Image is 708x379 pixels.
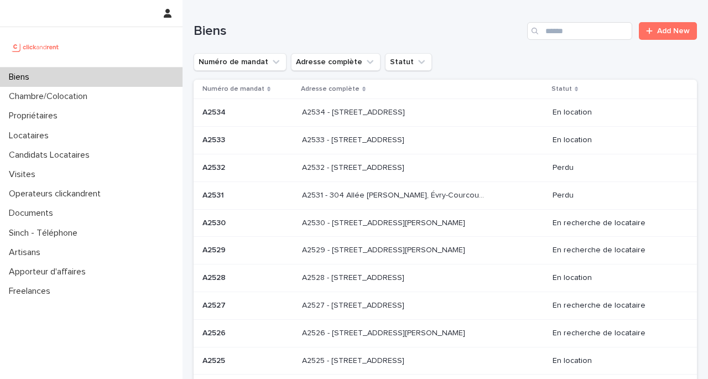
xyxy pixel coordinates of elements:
a: Add New [639,22,697,40]
p: A2527 [202,299,228,310]
p: Statut [551,83,572,95]
p: A2529 [202,243,228,255]
p: En location [553,136,679,145]
p: En recherche de locataire [553,301,679,310]
p: En location [553,108,679,117]
p: A2525 - [STREET_ADDRESS] [302,354,407,366]
tr: A2531A2531 A2531 - 304 Allée [PERSON_NAME], Évry-Courcouronnes 91000A2531 - 304 Allée [PERSON_NAM... [194,181,697,209]
p: Sinch - Téléphone [4,228,86,238]
h1: Biens [194,23,523,39]
tr: A2525A2525 A2525 - [STREET_ADDRESS]A2525 - [STREET_ADDRESS] En location [194,347,697,375]
span: Add New [657,27,690,35]
p: A2532 [202,161,227,173]
p: Biens [4,72,38,82]
tr: A2528A2528 A2528 - [STREET_ADDRESS]A2528 - [STREET_ADDRESS] En location [194,264,697,292]
button: Adresse complète [291,53,381,71]
p: A2529 - 14 rue Honoré de Balzac, Garges-lès-Gonesse 95140 [302,243,467,255]
p: Visites [4,169,44,180]
p: A2533 [202,133,227,145]
p: Propriétaires [4,111,66,121]
tr: A2534A2534 A2534 - [STREET_ADDRESS]A2534 - [STREET_ADDRESS] En location [194,99,697,127]
p: A2530 - [STREET_ADDRESS][PERSON_NAME] [302,216,467,228]
p: Freelances [4,286,59,297]
p: A2534 [202,106,228,117]
p: Perdu [553,163,679,173]
p: Candidats Locataires [4,150,98,160]
p: Chambre/Colocation [4,91,96,102]
p: En recherche de locataire [553,246,679,255]
p: A2534 - 134 Cours Aquitaine, Boulogne-Billancourt 92100 [302,106,407,117]
input: Search [527,22,632,40]
p: A2530 [202,216,228,228]
p: A2533 - [STREET_ADDRESS] [302,133,407,145]
p: Locataires [4,131,58,141]
p: A2527 - [STREET_ADDRESS] [302,299,407,310]
p: A2525 [202,354,227,366]
button: Numéro de mandat [194,53,287,71]
img: UCB0brd3T0yccxBKYDjQ [9,36,63,58]
p: A2526 [202,326,228,338]
p: Apporteur d'affaires [4,267,95,277]
button: Statut [385,53,432,71]
p: A2528 - [STREET_ADDRESS] [302,271,407,283]
p: En location [553,273,679,283]
p: A2526 - [STREET_ADDRESS][PERSON_NAME] [302,326,467,338]
p: A2531 [202,189,226,200]
p: A2531 - 304 Allée Pablo Neruda, Évry-Courcouronnes 91000 [302,189,488,200]
p: Documents [4,208,62,219]
p: En location [553,356,679,366]
tr: A2533A2533 A2533 - [STREET_ADDRESS]A2533 - [STREET_ADDRESS] En location [194,127,697,154]
p: Adresse complète [301,83,360,95]
p: A2532 - [STREET_ADDRESS] [302,161,407,173]
p: En recherche de locataire [553,329,679,338]
p: Operateurs clickandrent [4,189,110,199]
tr: A2529A2529 A2529 - [STREET_ADDRESS][PERSON_NAME]A2529 - [STREET_ADDRESS][PERSON_NAME] En recherch... [194,237,697,264]
tr: A2532A2532 A2532 - [STREET_ADDRESS]A2532 - [STREET_ADDRESS] Perdu [194,154,697,181]
tr: A2527A2527 A2527 - [STREET_ADDRESS]A2527 - [STREET_ADDRESS] En recherche de locataire [194,292,697,319]
p: Artisans [4,247,49,258]
p: Numéro de mandat [202,83,264,95]
p: A2528 [202,271,228,283]
tr: A2530A2530 A2530 - [STREET_ADDRESS][PERSON_NAME]A2530 - [STREET_ADDRESS][PERSON_NAME] En recherch... [194,209,697,237]
p: En recherche de locataire [553,219,679,228]
p: Perdu [553,191,679,200]
tr: A2526A2526 A2526 - [STREET_ADDRESS][PERSON_NAME]A2526 - [STREET_ADDRESS][PERSON_NAME] En recherch... [194,319,697,347]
